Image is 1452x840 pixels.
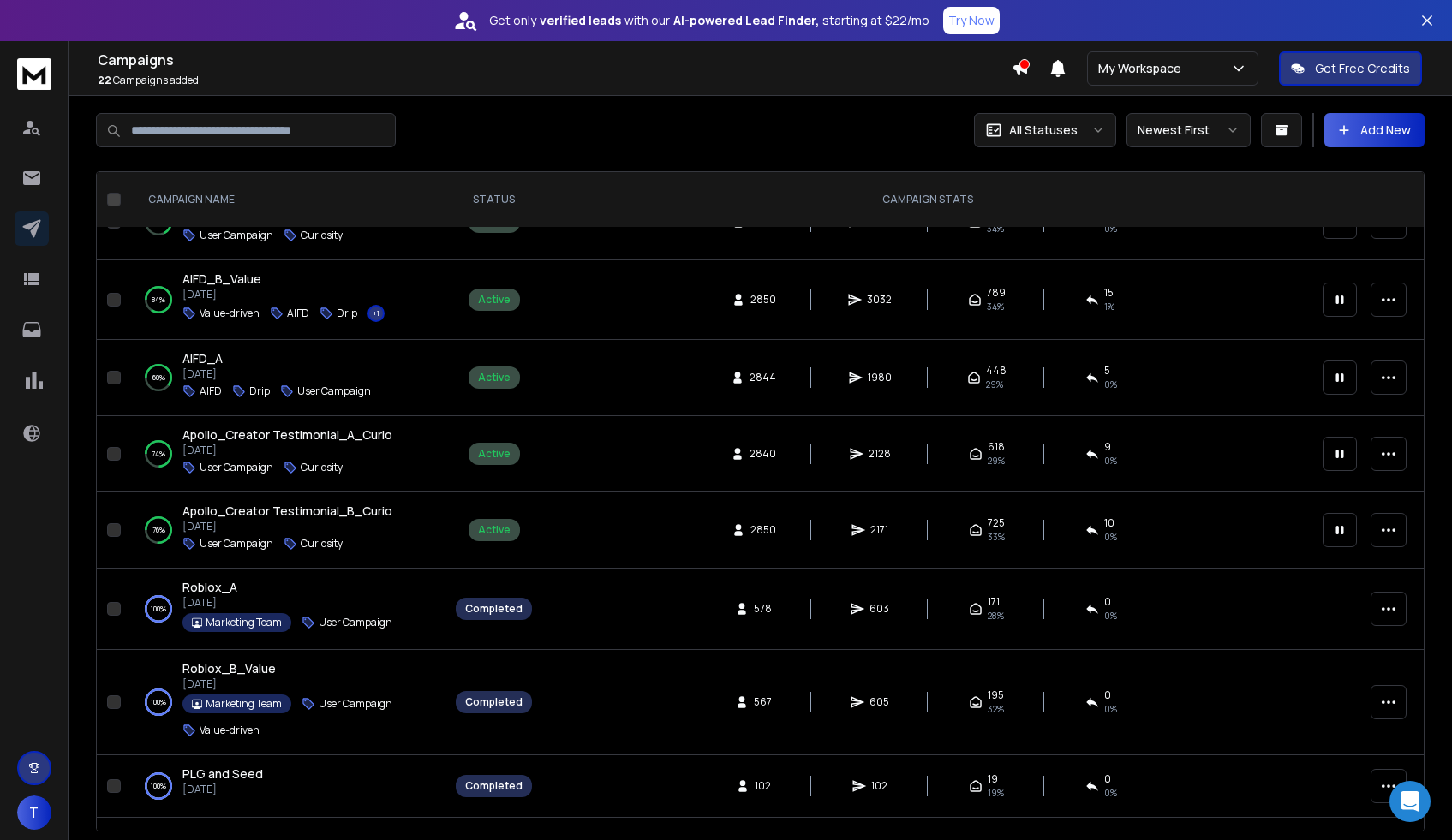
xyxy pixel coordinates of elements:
[542,172,1312,228] th: CAMPAIGN STATS
[182,596,392,610] p: [DATE]
[301,461,343,474] p: Curiosity
[868,371,892,384] span: 1980
[1104,378,1117,391] span: 0 %
[986,378,1003,391] span: 29 %
[128,492,445,569] td: 76%Apollo_Creator Testimonial_B_Curio[DATE]User CampaignCuriosity
[128,650,445,755] td: 100%Roblox_B_Value[DATE]Marketing TeamUser CampaignValue-driven
[1315,60,1410,77] p: Get Free Credits
[182,426,392,444] a: Apollo_Creator Testimonial_A_Curio
[754,695,772,709] span: 567
[988,702,1004,716] span: 32 %
[869,695,889,709] span: 605
[200,461,273,474] p: User Campaign
[1009,122,1078,139] p: All Statuses
[301,229,343,242] p: Curiosity
[750,293,776,307] span: 2850
[988,530,1005,544] span: 33 %
[478,371,511,384] div: Active
[152,369,165,386] p: 60 %
[182,579,237,595] span: Roblox_A
[750,523,776,537] span: 2850
[943,7,1000,34] button: Try Now
[182,288,385,301] p: [DATE]
[755,779,772,793] span: 102
[1104,286,1114,300] span: 15
[867,293,892,307] span: 3032
[988,772,998,786] span: 19
[182,444,392,457] p: [DATE]
[988,688,1004,702] span: 195
[1126,113,1251,147] button: Newest First
[1104,222,1117,235] span: 0 %
[465,695,523,709] div: Completed
[17,795,51,830] button: T
[182,271,261,288] a: AIFD_B_Value
[182,367,371,381] p: [DATE]
[152,521,165,539] p: 76 %
[301,537,343,551] p: Curiosity
[337,307,357,320] p: Drip
[319,697,392,711] p: User Campaign
[869,602,889,616] span: 603
[478,293,511,307] div: Active
[182,677,428,691] p: [DATE]
[182,271,261,287] span: AIFD_B_Value
[1104,595,1111,609] span: 0
[182,660,276,676] span: Roblox_B_Value
[1104,300,1114,313] span: 1 %
[200,724,260,737] p: Value-driven
[1104,530,1117,544] span: 0 %
[182,579,237,596] a: Roblox_A
[128,172,445,228] th: CAMPAIGN NAME
[1104,702,1117,716] span: 0 %
[1104,454,1117,468] span: 0 %
[478,447,511,461] div: Active
[98,74,1012,87] p: Campaigns added
[988,516,1005,530] span: 725
[128,340,445,416] td: 60%AIFD_A[DATE]AIFDDripUser Campaign
[152,445,165,462] p: 74 %
[297,384,371,398] p: User Campaign
[870,523,888,537] span: 2171
[988,595,1000,609] span: 171
[182,660,276,677] a: Roblox_B_Value
[478,523,511,537] div: Active
[182,503,392,519] span: Apollo_Creator Testimonial_B_Curio
[206,697,282,711] p: Marketing Team
[319,616,392,629] p: User Campaign
[1104,688,1111,702] span: 0
[200,537,273,551] p: User Campaign
[988,609,1004,623] span: 28 %
[151,777,166,795] p: 100 %
[1104,609,1117,623] span: 0 %
[206,616,282,629] p: Marketing Team
[200,307,260,320] p: Value-driven
[152,291,165,308] p: 84 %
[1324,113,1425,147] button: Add New
[673,12,819,29] strong: AI-powered Lead Finder,
[986,364,1007,378] span: 448
[17,58,51,90] img: logo
[182,766,263,782] span: PLG and Seed
[1098,60,1188,77] p: My Workspace
[98,73,111,87] span: 22
[1104,364,1110,378] span: 5
[128,755,445,818] td: 100%PLG and Seed[DATE]
[182,766,263,783] a: PLG and Seed
[182,350,223,367] a: AIFD_A
[987,300,1004,313] span: 34 %
[750,447,776,461] span: 2840
[465,779,523,793] div: Completed
[128,416,445,492] td: 74%Apollo_Creator Testimonial_A_Curio[DATE]User CampaignCuriosity
[182,350,223,366] span: AIFD_A
[988,454,1005,468] span: 29 %
[182,520,392,533] p: [DATE]
[869,447,891,461] span: 2128
[1104,786,1117,800] span: 0 %
[540,12,621,29] strong: verified leads
[987,286,1006,300] span: 789
[465,602,523,616] div: Completed
[98,50,1012,70] h1: Campaigns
